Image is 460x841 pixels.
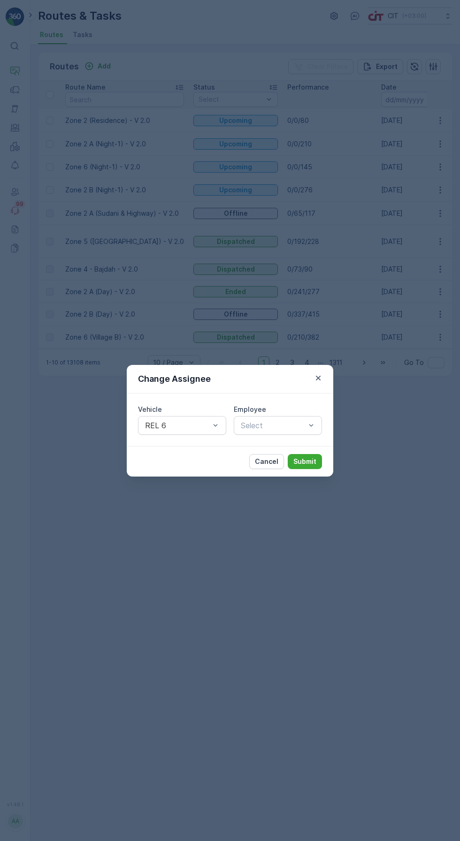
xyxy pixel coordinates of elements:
[249,454,284,469] button: Cancel
[255,457,278,466] p: Cancel
[138,372,211,386] p: Change Assignee
[241,420,306,431] p: Select
[138,405,162,413] label: Vehicle
[234,405,266,413] label: Employee
[293,457,316,466] p: Submit
[288,454,322,469] button: Submit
